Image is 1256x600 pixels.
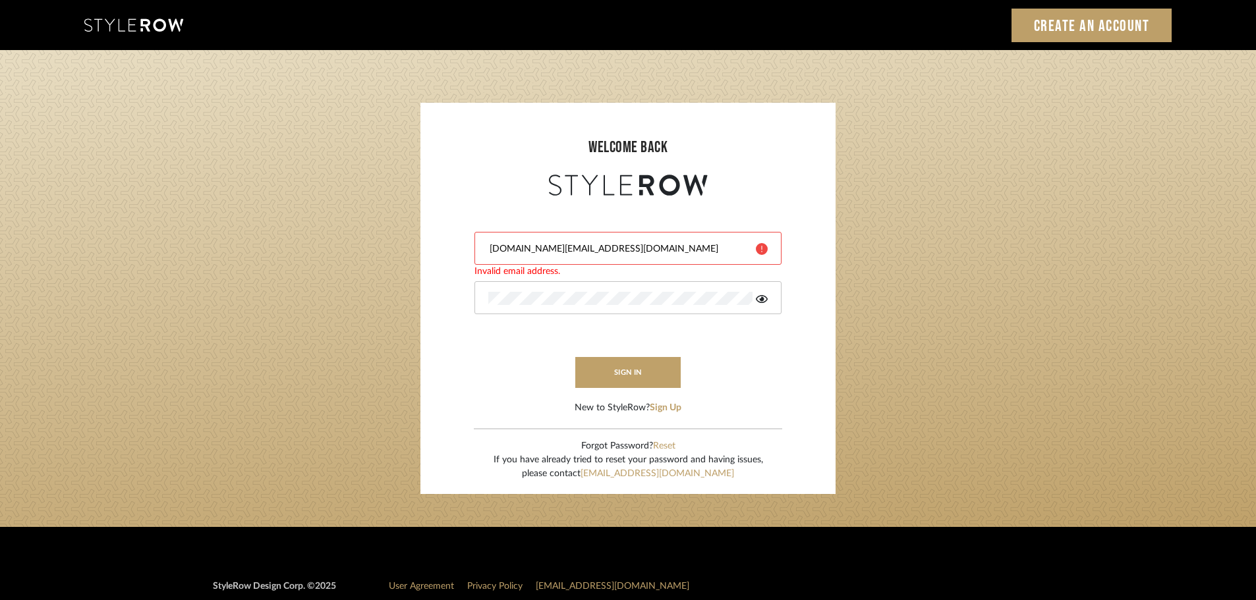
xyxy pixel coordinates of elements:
div: Invalid email address. [474,265,782,279]
a: Privacy Policy [467,582,523,591]
button: sign in [575,357,681,388]
a: [EMAIL_ADDRESS][DOMAIN_NAME] [581,469,734,478]
div: welcome back [434,136,822,159]
a: User Agreement [389,582,454,591]
button: Reset [653,439,675,453]
div: Forgot Password? [494,439,763,453]
div: If you have already tried to reset your password and having issues, please contact [494,453,763,481]
button: Sign Up [650,401,681,415]
input: Email Address [488,242,746,256]
a: Create an Account [1012,9,1172,42]
a: [EMAIL_ADDRESS][DOMAIN_NAME] [536,582,689,591]
div: New to StyleRow? [575,401,681,415]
